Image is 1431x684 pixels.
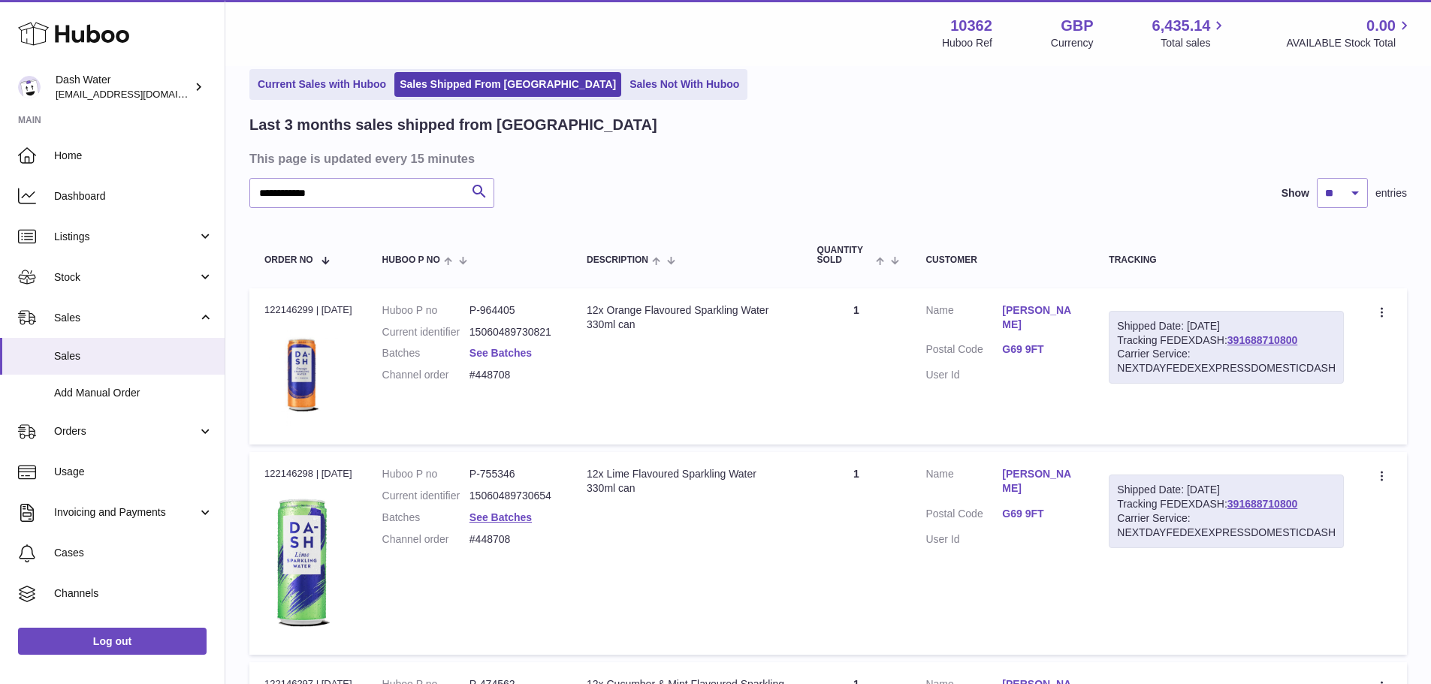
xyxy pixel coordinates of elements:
[1161,36,1227,50] span: Total sales
[54,311,198,325] span: Sales
[54,386,213,400] span: Add Manual Order
[54,149,213,163] span: Home
[469,368,557,382] dd: #448708
[1109,311,1344,384] div: Tracking FEDEXDASH:
[382,368,469,382] dt: Channel order
[264,467,352,481] div: 122146298 | [DATE]
[925,467,1002,499] dt: Name
[469,325,557,339] dd: 15060489730821
[382,532,469,547] dt: Channel order
[925,532,1002,547] dt: User Id
[1117,511,1336,540] div: Carrier Service: NEXTDAYFEDEXEXPRESSDOMESTICDASH
[925,368,1002,382] dt: User Id
[54,424,198,438] span: Orders
[1152,16,1211,36] span: 6,435.14
[54,586,213,601] span: Channels
[587,467,787,496] div: 12x Lime Flavoured Sparkling Water 330ml can
[587,303,787,332] div: 12x Orange Flavoured Sparkling Water 330ml can
[1282,186,1309,200] label: Show
[18,628,207,655] a: Log out
[950,16,992,36] strong: 10362
[1227,334,1297,346] a: 391688710800
[394,72,621,97] a: Sales Shipped From [GEOGRAPHIC_DATA]
[54,189,213,203] span: Dashboard
[264,321,340,426] img: 103621724231664.png
[1375,186,1407,200] span: entries
[1286,36,1413,50] span: AVAILABLE Stock Total
[817,246,873,265] span: Quantity Sold
[264,255,313,265] span: Order No
[1286,16,1413,50] a: 0.00 AVAILABLE Stock Total
[382,255,440,265] span: Huboo P no
[18,76,41,98] img: internalAdmin-10362@internal.huboo.com
[1227,498,1297,510] a: 391688710800
[1002,507,1079,521] a: G69 9FT
[54,465,213,479] span: Usage
[942,36,992,50] div: Huboo Ref
[469,511,532,523] a: See Batches
[252,72,391,97] a: Current Sales with Huboo
[382,346,469,360] dt: Batches
[56,88,221,100] span: [EMAIL_ADDRESS][DOMAIN_NAME]
[54,505,198,520] span: Invoicing and Payments
[54,349,213,363] span: Sales
[925,342,1002,360] dt: Postal Code
[624,72,744,97] a: Sales Not With Huboo
[264,486,340,636] img: 103621706197473.png
[587,255,648,265] span: Description
[1152,16,1228,50] a: 6,435.14 Total sales
[54,230,198,244] span: Listings
[469,303,557,318] dd: P-964405
[56,73,191,101] div: Dash Water
[1002,342,1079,357] a: G69 9FT
[1117,319,1336,333] div: Shipped Date: [DATE]
[469,532,557,547] dd: #448708
[925,255,1079,265] div: Customer
[54,546,213,560] span: Cases
[249,115,657,135] h2: Last 3 months sales shipped from [GEOGRAPHIC_DATA]
[382,511,469,525] dt: Batches
[469,489,557,503] dd: 15060489730654
[249,150,1403,167] h3: This page is updated every 15 minutes
[54,270,198,285] span: Stock
[382,325,469,339] dt: Current identifier
[469,347,532,359] a: See Batches
[1117,347,1336,375] div: Carrier Service: NEXTDAYFEDEXEXPRESSDOMESTICDASH
[382,303,469,318] dt: Huboo P no
[382,467,469,481] dt: Huboo P no
[925,303,1002,336] dt: Name
[925,507,1002,525] dt: Postal Code
[1002,303,1079,332] a: [PERSON_NAME]
[382,489,469,503] dt: Current identifier
[1366,16,1396,36] span: 0.00
[1002,467,1079,496] a: [PERSON_NAME]
[1117,483,1336,497] div: Shipped Date: [DATE]
[264,303,352,317] div: 122146299 | [DATE]
[802,288,911,444] td: 1
[802,452,911,654] td: 1
[1061,16,1093,36] strong: GBP
[1109,475,1344,548] div: Tracking FEDEXDASH:
[1051,36,1094,50] div: Currency
[469,467,557,481] dd: P-755346
[1109,255,1344,265] div: Tracking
